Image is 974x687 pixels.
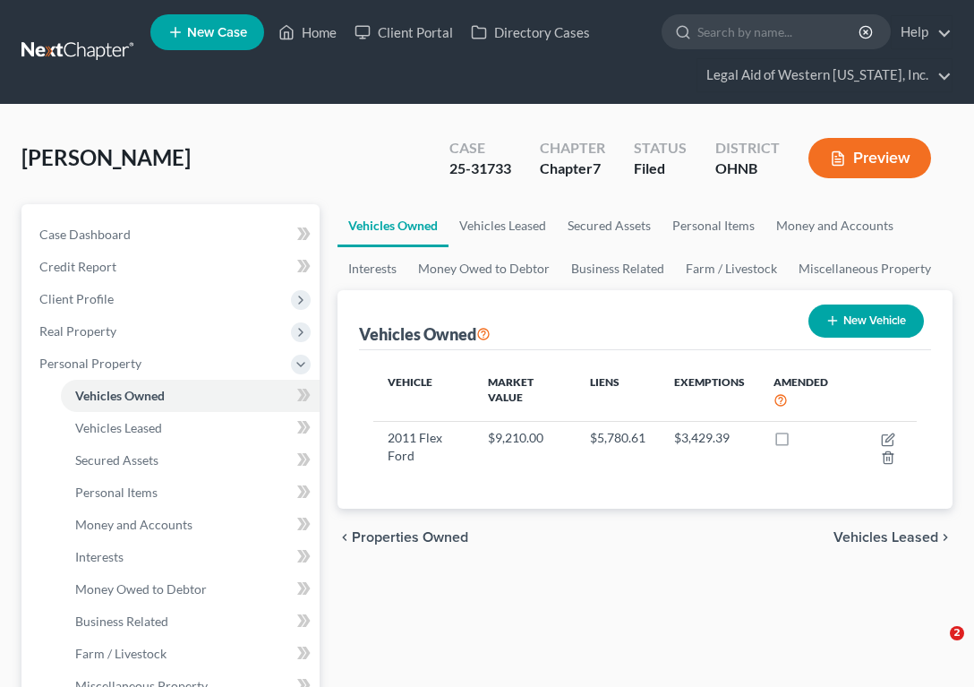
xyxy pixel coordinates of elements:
div: Status [634,138,687,159]
a: Interests [337,247,407,290]
a: Business Related [61,605,320,638]
a: Vehicles Owned [337,204,449,247]
span: Money and Accounts [75,517,192,532]
a: Legal Aid of Western [US_STATE], Inc. [697,59,952,91]
i: chevron_right [938,530,953,545]
span: Secured Assets [75,452,158,468]
td: $5,780.61 [576,421,660,473]
a: Business Related [560,247,675,290]
div: Chapter [540,138,605,159]
span: Credit Report [39,259,116,274]
div: OHNB [715,159,780,179]
span: 7 [593,159,601,176]
button: Preview [808,138,931,178]
i: chevron_left [337,530,352,545]
a: Farm / Livestock [675,247,788,290]
a: Farm / Livestock [61,638,320,670]
span: Business Related [75,614,168,629]
th: Exemptions [660,365,759,421]
span: Case Dashboard [39,227,131,242]
span: Real Property [39,323,116,339]
a: Money Owed to Debtor [407,247,560,290]
a: Vehicles Leased [61,412,320,444]
a: Home [269,16,346,48]
th: Amended [759,365,852,421]
a: Money and Accounts [765,204,904,247]
input: Search by name... [697,15,861,48]
a: Client Portal [346,16,462,48]
div: Case [449,138,511,159]
span: Money Owed to Debtor [75,581,207,597]
span: New Case [187,26,247,39]
span: Properties Owned [352,530,468,545]
td: $3,429.39 [660,421,759,473]
a: Secured Assets [557,204,662,247]
a: Directory Cases [462,16,599,48]
span: Personal Items [75,485,158,500]
span: Vehicles Leased [833,530,938,545]
th: Vehicle [373,365,474,421]
button: New Vehicle [808,305,924,338]
a: Interests [61,541,320,573]
span: Vehicles Owned [75,388,165,403]
span: 2 [950,626,964,640]
span: Interests [75,549,124,564]
a: Personal Items [662,204,765,247]
a: Money Owed to Debtor [61,573,320,605]
button: chevron_left Properties Owned [337,530,468,545]
span: Personal Property [39,356,141,371]
td: $9,210.00 [474,421,576,473]
span: Client Profile [39,291,114,306]
a: Vehicles Owned [61,380,320,412]
iframe: Intercom live chat [913,626,956,669]
div: 25-31733 [449,159,511,179]
a: Personal Items [61,477,320,509]
td: 2011 Flex Ford [373,421,474,473]
a: Secured Assets [61,444,320,477]
div: District [715,138,780,159]
div: Filed [634,159,687,179]
a: Case Dashboard [25,219,320,251]
th: Market Value [474,365,576,421]
a: Vehicles Leased [449,204,557,247]
span: Vehicles Leased [75,420,162,435]
button: Vehicles Leased chevron_right [833,530,953,545]
a: Miscellaneous Property [788,247,942,290]
span: Farm / Livestock [75,646,167,661]
span: [PERSON_NAME] [21,144,191,170]
a: Money and Accounts [61,509,320,541]
a: Credit Report [25,251,320,283]
th: Liens [576,365,660,421]
a: Help [892,16,952,48]
div: Chapter [540,159,605,179]
div: Vehicles Owned [359,323,491,345]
